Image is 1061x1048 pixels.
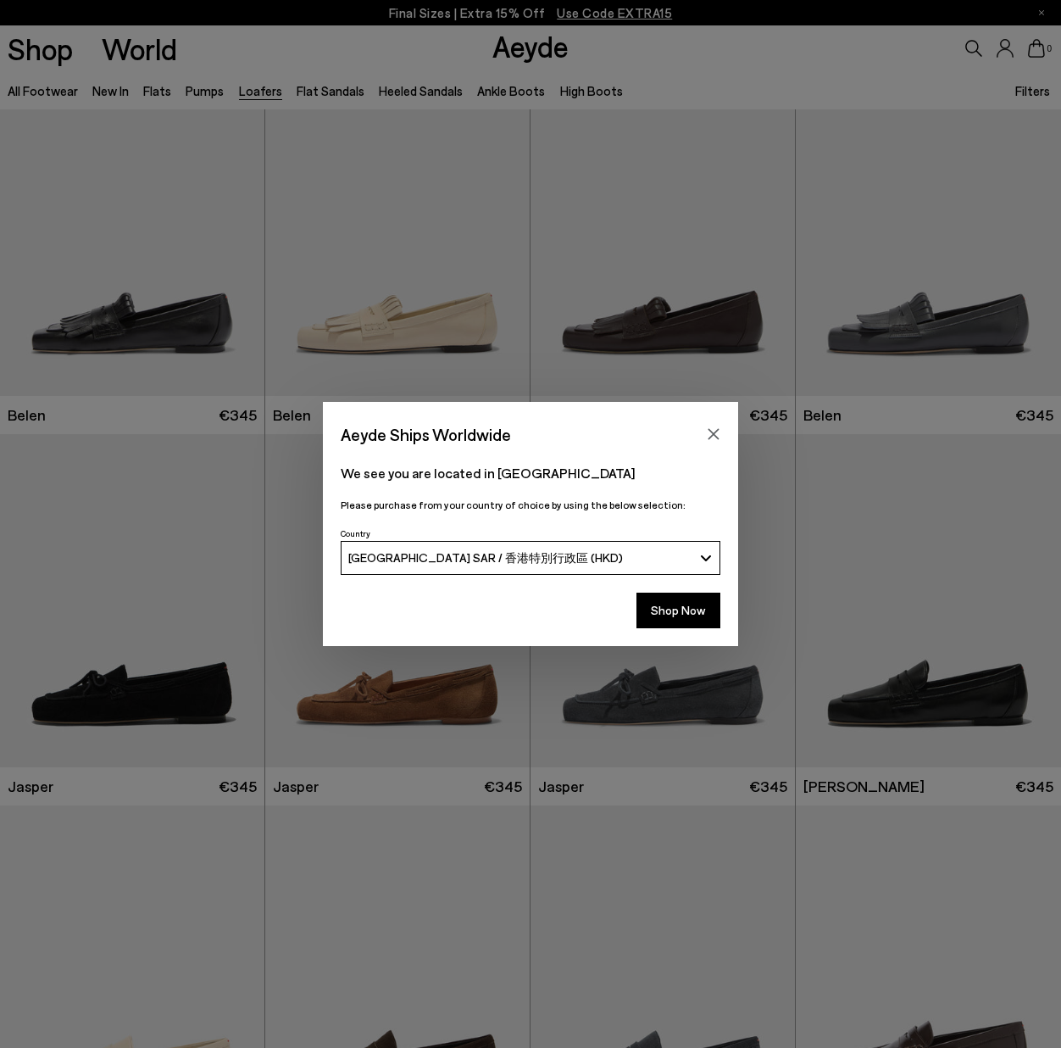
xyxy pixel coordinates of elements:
button: Close [701,421,726,447]
span: Country [341,528,370,538]
p: Please purchase from your country of choice by using the below selection: [341,497,720,513]
span: Aeyde Ships Worldwide [341,420,511,449]
p: We see you are located in [GEOGRAPHIC_DATA] [341,463,720,483]
button: Shop Now [636,593,720,628]
span: [GEOGRAPHIC_DATA] SAR / 香港特別行政區 (HKD) [348,550,623,566]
